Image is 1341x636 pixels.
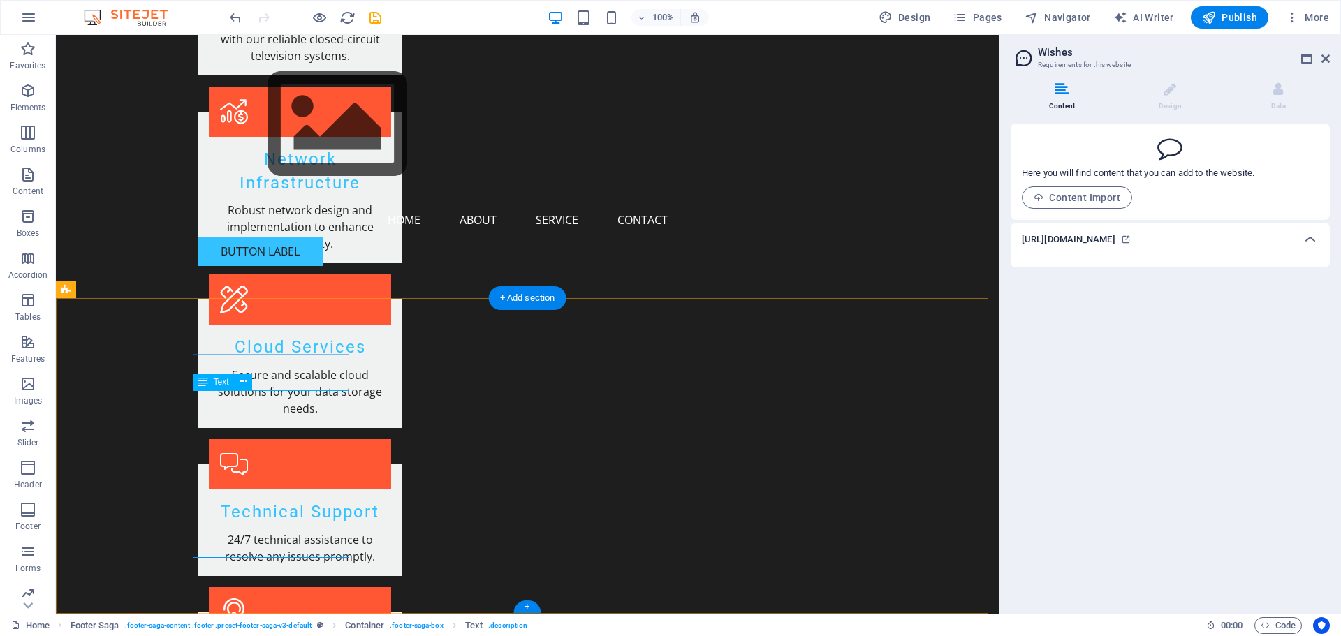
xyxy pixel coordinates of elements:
[367,9,383,26] button: save
[953,10,1002,24] span: Pages
[227,9,244,26] button: undo
[1022,186,1132,209] button: Content Import
[15,311,41,323] p: Tables
[1011,223,1330,256] div: [URL][DOMAIN_NAME]
[689,11,701,24] i: On resize automatically adjust zoom level to fit chosen device.
[465,617,483,634] span: Click to select. Double-click to edit
[631,9,681,26] button: 100%
[1034,192,1120,203] span: Content Import
[17,437,39,448] p: Slider
[14,479,42,490] p: Header
[11,353,45,364] p: Features
[15,563,41,574] p: Forms
[1285,10,1329,24] span: More
[1221,617,1243,634] span: 00 00
[214,378,229,386] span: Text
[1022,167,1254,179] p: Here you will find content that you can add to the website.
[71,617,528,634] nav: breadcrumb
[13,186,43,197] p: Content
[488,617,527,634] span: . description
[1206,617,1243,634] h6: Session time
[1231,620,1233,630] span: :
[367,10,383,26] i: Save (Ctrl+S)
[10,60,45,71] p: Favorites
[873,6,937,29] button: Design
[390,617,444,634] span: . footer-saga-box
[1025,10,1091,24] span: Navigator
[1313,617,1330,634] button: Usercentrics
[8,269,47,281] p: Accordion
[489,286,566,310] div: + Add section
[15,521,41,532] p: Footer
[10,144,45,155] p: Columns
[879,10,931,24] span: Design
[1019,6,1097,29] button: Navigator
[1119,82,1227,112] li: Design
[17,228,40,239] p: Boxes
[317,621,323,629] i: This element is a customizable preset
[11,617,50,634] a: Click to cancel selection. Double-click to open Pages
[1011,82,1119,112] li: Content
[10,102,46,113] p: Elements
[873,6,937,29] div: Design (Ctrl+Alt+Y)
[125,617,312,634] span: . footer-saga-content .footer .preset-footer-saga-v3-default
[71,617,119,634] span: Click to select. Double-click to edit
[1108,6,1180,29] button: AI Writer
[14,395,43,406] p: Images
[1261,617,1296,634] span: Code
[1254,617,1302,634] button: Code
[947,6,1007,29] button: Pages
[1191,6,1268,29] button: Publish
[228,10,244,26] i: Undo: Change logo type (Ctrl+Z)
[1202,10,1257,24] span: Publish
[339,10,356,26] i: Reload page
[345,617,384,634] span: Click to select. Double-click to edit
[1227,82,1330,112] li: Data
[1038,59,1302,71] h3: Requirements for this website
[1113,10,1174,24] span: AI Writer
[1022,231,1115,248] h6: [URL][DOMAIN_NAME]
[311,9,328,26] button: Click here to leave preview mode and continue editing
[339,9,356,26] button: reload
[1038,46,1330,59] h2: Wishes
[1280,6,1335,29] button: More
[80,9,185,26] img: Editor Logo
[652,9,675,26] h6: 100%
[513,600,541,613] div: +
